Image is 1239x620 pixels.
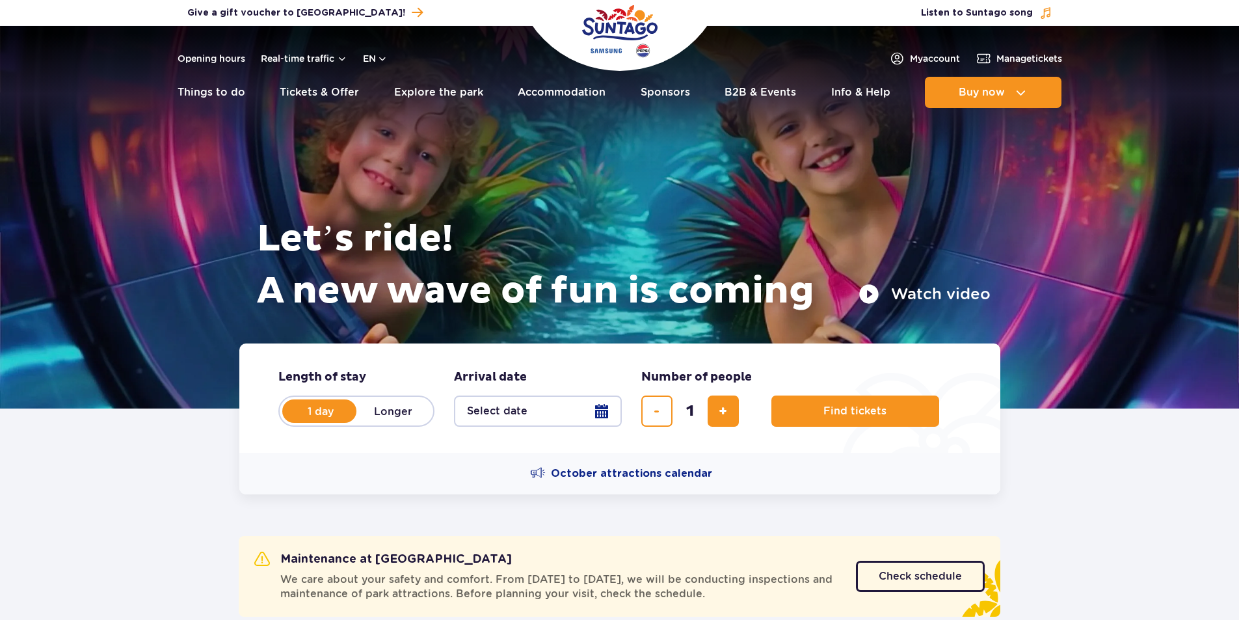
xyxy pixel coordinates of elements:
[257,213,991,317] h1: Let’s ride! A new wave of fun is coming
[454,396,622,427] button: Select date
[641,370,752,385] span: Number of people
[356,398,431,425] label: Longer
[925,77,1061,108] button: Buy now
[976,51,1062,66] a: Managetickets
[889,51,960,66] a: Myaccount
[996,52,1062,65] span: Manage tickets
[278,370,366,385] span: Length of stay
[178,77,245,108] a: Things to do
[518,77,606,108] a: Accommodation
[551,466,712,481] span: October attractions calendar
[708,396,739,427] button: add ticket
[771,396,939,427] button: Find tickets
[823,405,886,417] span: Find tickets
[674,396,706,427] input: number of tickets
[725,77,796,108] a: B2B & Events
[363,52,388,65] button: en
[921,7,1052,20] button: Listen to Suntago song
[959,87,1005,98] span: Buy now
[261,53,347,64] button: Real-time traffic
[921,7,1033,20] span: Listen to Suntago song
[530,466,712,481] a: October attractions calendar
[641,396,673,427] button: remove ticket
[856,561,985,592] a: Check schedule
[178,52,245,65] a: Opening hours
[879,571,962,582] span: Check schedule
[280,77,359,108] a: Tickets & Offer
[454,370,527,385] span: Arrival date
[239,344,1000,453] form: Planning your visit to Park of Poland
[254,552,512,567] h2: Maintenance at [GEOGRAPHIC_DATA]
[284,398,358,425] label: 1 day
[187,4,423,21] a: Give a gift voucher to [GEOGRAPHIC_DATA]!
[280,573,840,601] span: We care about your safety and comfort. From [DATE] to [DATE], we will be conducting inspections a...
[910,52,960,65] span: My account
[394,77,483,108] a: Explore the park
[187,7,405,20] span: Give a gift voucher to [GEOGRAPHIC_DATA]!
[641,77,690,108] a: Sponsors
[831,77,890,108] a: Info & Help
[859,284,991,304] button: Watch video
